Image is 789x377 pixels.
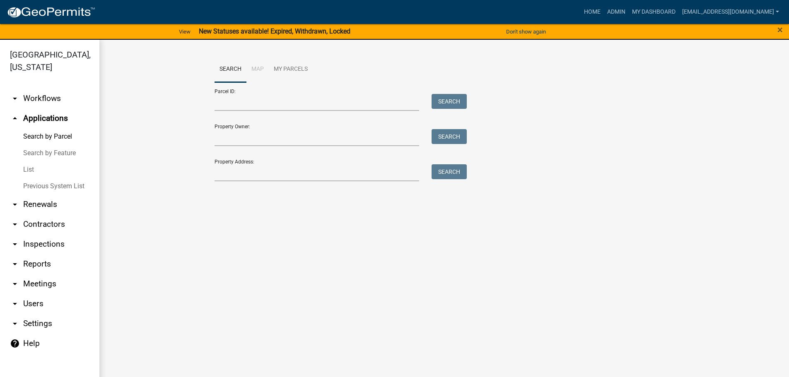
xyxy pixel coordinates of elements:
a: Search [215,56,246,83]
strong: New Statuses available! Expired, Withdrawn, Locked [199,27,350,35]
i: arrow_drop_down [10,219,20,229]
a: My Dashboard [629,4,679,20]
i: arrow_drop_down [10,259,20,269]
i: arrow_drop_down [10,319,20,329]
a: Admin [604,4,629,20]
a: [EMAIL_ADDRESS][DOMAIN_NAME] [679,4,782,20]
a: Home [581,4,604,20]
a: My Parcels [269,56,313,83]
i: arrow_drop_down [10,199,20,209]
button: Search [432,164,467,179]
span: × [777,24,783,36]
i: arrow_drop_down [10,94,20,103]
i: arrow_drop_down [10,299,20,309]
button: Close [777,25,783,35]
i: arrow_drop_down [10,239,20,249]
button: Don't show again [503,25,549,38]
a: View [176,25,194,38]
i: help [10,339,20,348]
i: arrow_drop_up [10,113,20,123]
button: Search [432,94,467,109]
button: Search [432,129,467,144]
i: arrow_drop_down [10,279,20,289]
